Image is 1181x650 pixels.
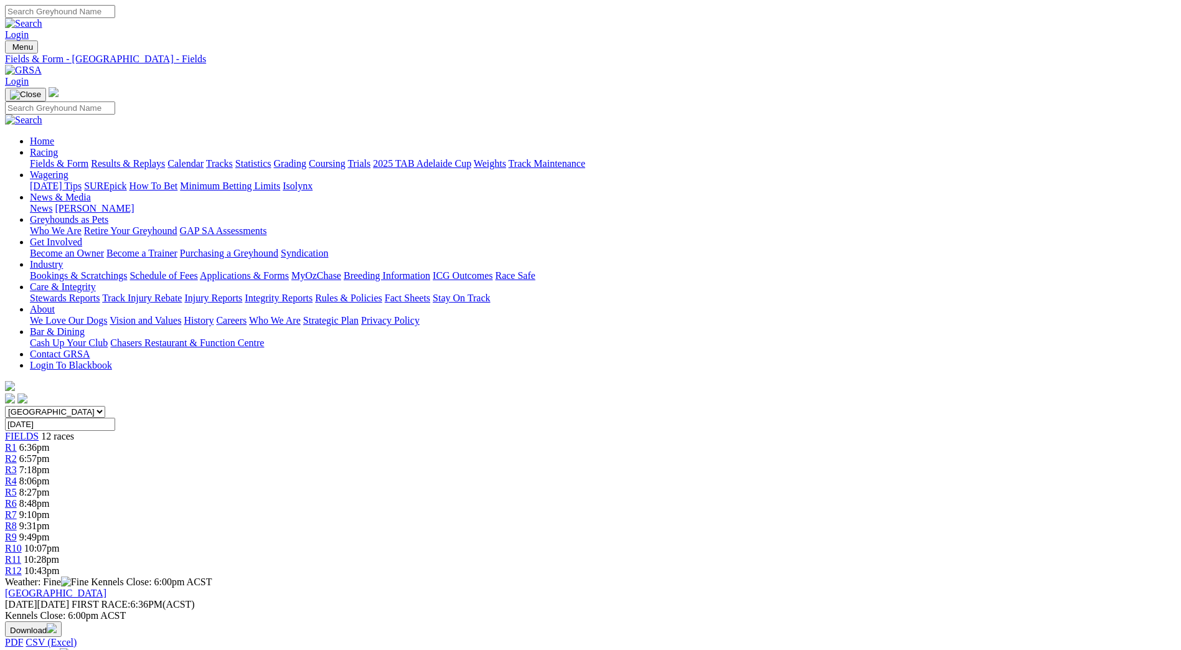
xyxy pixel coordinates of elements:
[373,158,471,169] a: 2025 TAB Adelaide Cup
[5,487,17,497] span: R5
[12,42,33,52] span: Menu
[30,248,1176,259] div: Get Involved
[274,158,306,169] a: Grading
[91,577,212,587] span: Kennels Close: 6:00pm ACST
[344,270,430,281] a: Breeding Information
[30,169,68,180] a: Wagering
[474,158,506,169] a: Weights
[5,476,17,486] a: R4
[5,577,91,587] span: Weather: Fine
[24,554,59,565] span: 10:28pm
[30,304,55,314] a: About
[281,248,328,258] a: Syndication
[184,293,242,303] a: Injury Reports
[19,509,50,520] span: 9:10pm
[200,270,289,281] a: Applications & Forms
[30,158,1176,169] div: Racing
[30,203,1176,214] div: News & Media
[5,88,46,101] button: Toggle navigation
[361,315,420,326] a: Privacy Policy
[5,554,21,565] a: R11
[84,181,126,191] a: SUREpick
[30,326,85,337] a: Bar & Dining
[5,29,29,40] a: Login
[5,393,15,403] img: facebook.svg
[30,248,104,258] a: Become an Owner
[30,225,82,236] a: Who We Are
[5,637,23,648] a: PDF
[30,237,82,247] a: Get Involved
[10,90,41,100] img: Close
[291,270,341,281] a: MyOzChase
[61,577,88,588] img: Fine
[249,315,301,326] a: Who We Are
[19,476,50,486] span: 8:06pm
[41,431,74,441] span: 12 races
[24,565,60,576] span: 10:43pm
[5,40,38,54] button: Toggle navigation
[30,337,108,348] a: Cash Up Your Club
[30,360,112,370] a: Login To Blackbook
[30,147,58,158] a: Racing
[303,315,359,326] a: Strategic Plan
[19,464,50,475] span: 7:18pm
[19,453,50,464] span: 6:57pm
[30,181,1176,192] div: Wagering
[5,498,17,509] a: R6
[49,87,59,97] img: logo-grsa-white.png
[5,418,115,431] input: Select date
[30,259,63,270] a: Industry
[129,270,197,281] a: Schedule of Fees
[309,158,346,169] a: Coursing
[72,599,195,610] span: 6:36PM(ACST)
[5,54,1176,65] div: Fields & Form - [GEOGRAPHIC_DATA] - Fields
[30,281,96,292] a: Care & Integrity
[47,623,57,633] img: download.svg
[5,565,22,576] a: R12
[17,393,27,403] img: twitter.svg
[5,431,39,441] a: FIELDS
[180,248,278,258] a: Purchasing a Greyhound
[283,181,313,191] a: Isolynx
[5,520,17,531] span: R8
[24,543,60,553] span: 10:07pm
[235,158,271,169] a: Statistics
[19,487,50,497] span: 8:27pm
[30,270,127,281] a: Bookings & Scratchings
[167,158,204,169] a: Calendar
[5,543,22,553] a: R10
[30,158,88,169] a: Fields & Form
[216,315,247,326] a: Careers
[315,293,382,303] a: Rules & Policies
[19,532,50,542] span: 9:49pm
[72,599,130,610] span: FIRST RACE:
[347,158,370,169] a: Trials
[30,270,1176,281] div: Industry
[5,115,42,126] img: Search
[30,349,90,359] a: Contact GRSA
[5,381,15,391] img: logo-grsa-white.png
[110,337,264,348] a: Chasers Restaurant & Function Centre
[5,509,17,520] a: R7
[5,442,17,453] a: R1
[84,225,177,236] a: Retire Your Greyhound
[184,315,214,326] a: History
[26,637,77,648] a: CSV (Excel)
[5,532,17,542] a: R9
[30,136,54,146] a: Home
[5,588,106,598] a: [GEOGRAPHIC_DATA]
[5,464,17,475] a: R3
[30,181,82,191] a: [DATE] Tips
[30,337,1176,349] div: Bar & Dining
[30,315,107,326] a: We Love Our Dogs
[245,293,313,303] a: Integrity Reports
[5,76,29,87] a: Login
[180,225,267,236] a: GAP SA Assessments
